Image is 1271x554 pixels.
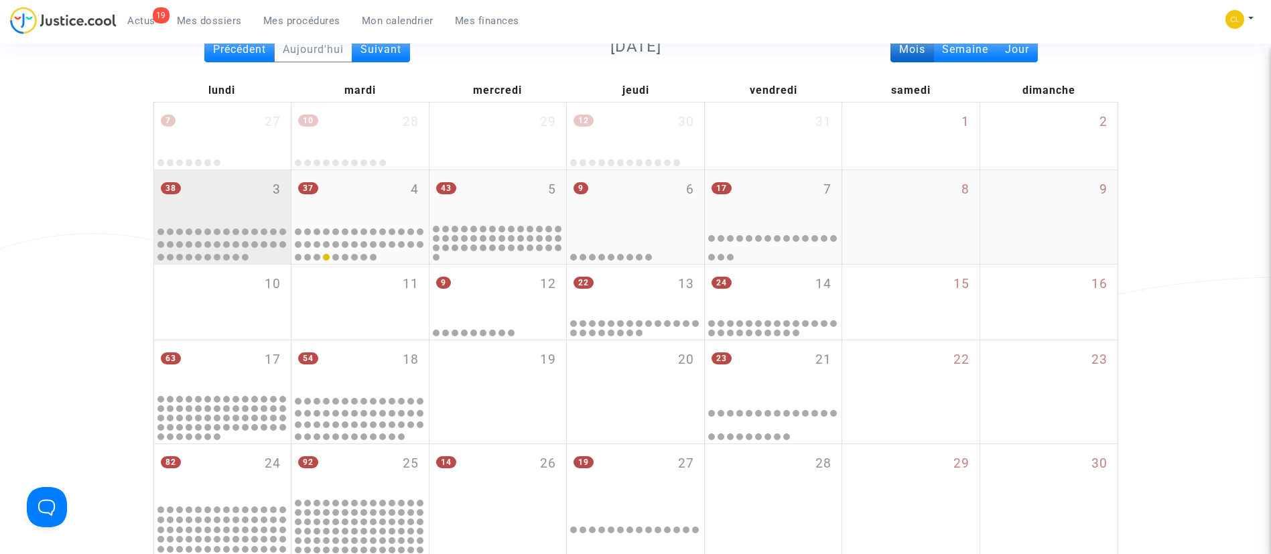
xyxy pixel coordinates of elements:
div: jeudi novembre 27, 19 events, click to expand [567,444,704,503]
div: vendredi novembre 14, 24 events, click to expand [705,265,842,317]
span: 11 [403,275,419,294]
span: 24 [712,277,732,289]
div: mardi novembre 4, 37 events, click to expand [291,170,429,222]
div: jeudi novembre 6, 9 events, click to expand [567,170,704,222]
h3: [DATE] [482,37,790,56]
span: 7 [161,115,176,127]
div: Aujourd'hui [274,37,352,62]
span: 20 [678,350,694,370]
span: 8 [961,180,969,200]
div: samedi novembre 22 [842,340,980,443]
span: 30 [678,113,694,132]
div: mardi [291,79,429,102]
div: samedi novembre 1 [842,102,980,169]
span: 19 [574,456,594,468]
span: 31 [815,113,831,132]
span: 30 [1091,454,1108,474]
div: jeudi novembre 13, 22 events, click to expand [567,265,704,317]
span: 14 [815,275,831,294]
div: lundi novembre 3, 38 events, click to expand [154,170,291,222]
div: mercredi novembre 26, 14 events, click to expand [429,444,567,503]
div: Précédent [204,37,275,62]
span: 23 [1091,350,1108,370]
div: dimanche novembre 2 [980,102,1118,169]
div: lundi octobre 27, 7 events, click to expand [154,102,291,155]
span: Mes dossiers [177,15,242,27]
div: dimanche novembre 16 [980,265,1118,340]
div: jeudi novembre 20 [567,340,704,443]
div: mercredi octobre 29 [429,102,567,169]
div: lundi novembre 24, 82 events, click to expand [154,444,291,503]
span: 9 [1099,180,1108,200]
a: Mon calendrier [351,11,444,31]
div: jeudi octobre 30, 12 events, click to expand [567,102,704,155]
span: 21 [815,350,831,370]
div: mercredi novembre 12, 9 events, click to expand [429,265,567,317]
span: 25 [403,454,419,474]
span: 28 [815,454,831,474]
span: 13 [678,275,694,294]
span: 18 [403,350,419,370]
span: 27 [678,454,694,474]
span: 6 [686,180,694,200]
div: mardi octobre 28, 10 events, click to expand [291,102,429,155]
div: Jour [996,37,1038,62]
div: mardi novembre 18, 54 events, click to expand [291,340,429,393]
div: Suivant [352,37,410,62]
span: 5 [548,180,556,200]
div: mardi novembre 11 [291,265,429,340]
div: samedi novembre 8 [842,170,980,264]
a: Mes finances [444,11,530,31]
span: 14 [436,456,456,468]
div: dimanche [980,79,1118,102]
div: samedi novembre 15 [842,265,980,340]
a: Mes dossiers [166,11,253,31]
div: Semaine [933,37,997,62]
span: 37 [298,182,318,194]
span: 63 [161,352,181,364]
iframe: Help Scout Beacon - Open [27,487,67,527]
span: 12 [540,275,556,294]
span: 27 [265,113,281,132]
div: jeudi [567,79,705,102]
span: 16 [1091,275,1108,294]
span: 15 [953,275,969,294]
span: 22 [574,277,594,289]
a: 19Actus [117,11,166,31]
span: 7 [823,180,831,200]
div: mardi novembre 25, 92 events, click to expand [291,444,429,496]
span: 4 [411,180,419,200]
span: 92 [298,456,318,468]
img: jc-logo.svg [10,7,117,34]
span: 26 [540,454,556,474]
div: Mois [890,37,934,62]
div: samedi [842,79,980,102]
span: 10 [298,115,318,127]
img: 6fca9af68d76bfc0a5525c74dfee314f [1225,10,1244,29]
div: lundi novembre 10 [154,265,291,340]
div: vendredi novembre 21, 23 events, click to expand [705,340,842,393]
div: dimanche novembre 9 [980,170,1118,264]
span: Actus [127,15,155,27]
span: 19 [540,350,556,370]
span: 9 [436,277,451,289]
span: 29 [953,454,969,474]
span: 1 [961,113,969,132]
span: 82 [161,456,181,468]
span: 17 [265,350,281,370]
a: Mes procédures [253,11,351,31]
span: 22 [953,350,969,370]
span: 10 [265,275,281,294]
div: vendredi [704,79,842,102]
span: Mes finances [455,15,519,27]
div: lundi [153,79,291,102]
div: mercredi novembre 19 [429,340,567,443]
span: 29 [540,113,556,132]
span: 9 [574,182,588,194]
div: vendredi octobre 31 [705,102,842,169]
span: 54 [298,352,318,364]
span: 23 [712,352,732,364]
span: 3 [273,180,281,200]
div: vendredi novembre 7, 17 events, click to expand [705,170,842,222]
span: 43 [436,182,456,194]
